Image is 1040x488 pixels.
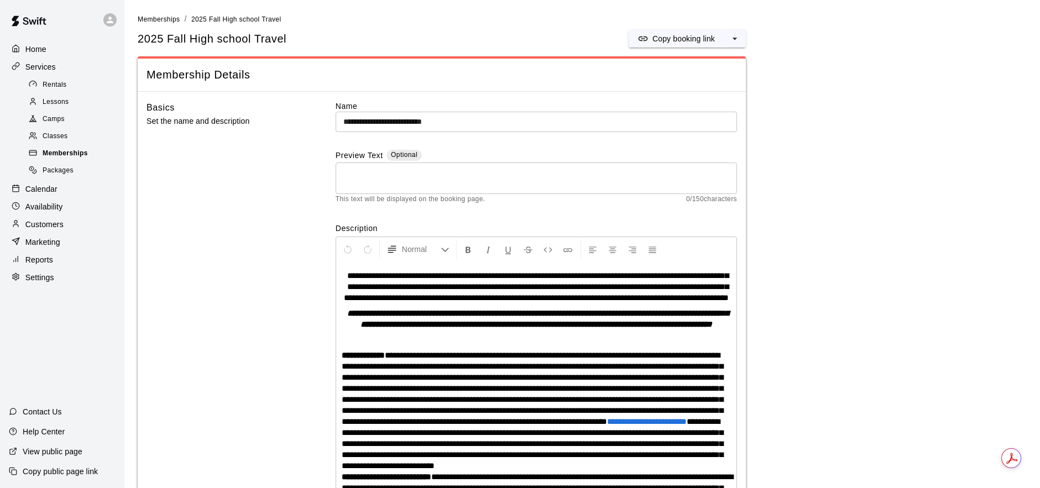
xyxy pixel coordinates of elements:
p: Home [25,44,46,55]
div: split button [629,30,746,48]
a: Home [9,41,116,57]
button: Format Bold [459,239,478,259]
button: Left Align [583,239,602,259]
a: Availability [9,198,116,215]
div: Packages [27,163,120,179]
label: Description [336,223,737,234]
button: Copy booking link [629,30,724,48]
a: Classes [27,128,124,145]
p: Customers [25,219,64,230]
button: Undo [338,239,357,259]
button: select merge strategy [724,30,746,48]
button: Insert Code [539,239,557,259]
div: Memberships [27,146,120,161]
button: Justify Align [643,239,662,259]
span: 0 / 150 characters [686,194,737,205]
span: Lessons [43,97,69,108]
span: Membership Details [147,67,737,82]
p: Availability [25,201,63,212]
p: Marketing [25,237,60,248]
a: Customers [9,216,116,233]
p: Services [25,61,56,72]
span: Memberships [43,148,88,159]
span: Rentals [43,80,67,91]
label: Preview Text [336,150,383,162]
span: This text will be displayed on the booking page. [336,194,485,205]
div: Classes [27,129,120,144]
span: Memberships [138,15,180,23]
span: Packages [43,165,74,176]
button: Format Underline [499,239,518,259]
a: Calendar [9,181,116,197]
a: Settings [9,269,116,286]
span: 2025 Fall High school Travel [138,32,286,46]
p: Contact Us [23,406,62,417]
span: Camps [43,114,65,125]
a: Reports [9,251,116,268]
p: Copy public page link [23,466,98,477]
a: Memberships [27,145,124,162]
p: View public page [23,446,82,457]
div: Lessons [27,95,120,110]
button: Format Strikethrough [519,239,537,259]
a: Lessons [27,93,124,111]
span: Normal [402,244,441,255]
a: Marketing [9,234,116,250]
button: Right Align [623,239,642,259]
button: Format Italics [479,239,498,259]
button: Formatting Options [382,239,454,259]
button: Insert Link [558,239,577,259]
label: Name [336,101,737,112]
p: Reports [25,254,53,265]
button: Redo [358,239,377,259]
p: Settings [25,272,54,283]
div: Rentals [27,77,120,93]
div: Camps [27,112,120,127]
p: Help Center [23,426,65,437]
nav: breadcrumb [138,13,1027,25]
a: Packages [27,162,124,180]
a: Services [9,59,116,75]
span: 2025 Fall High school Travel [191,15,281,23]
h6: Basics [147,101,175,115]
p: Calendar [25,183,58,195]
p: Set the name and description [147,114,300,128]
a: Rentals [27,76,124,93]
span: Classes [43,131,67,142]
p: Copy booking link [652,33,715,44]
a: Camps [27,111,124,128]
li: / [184,13,186,25]
button: Center Align [603,239,622,259]
span: Optional [391,151,417,159]
a: Memberships [138,14,180,23]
